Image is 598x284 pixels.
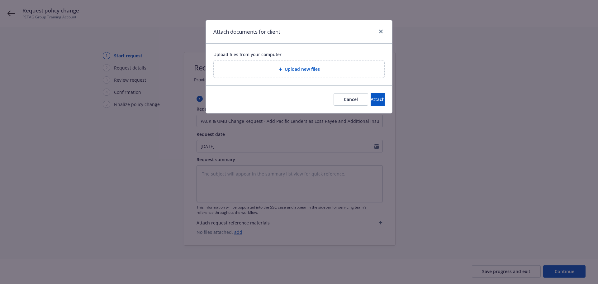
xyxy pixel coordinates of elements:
span: Cancel [344,96,358,102]
span: Attach [371,96,385,102]
button: Attach [371,93,385,106]
a: close [377,28,385,35]
div: Upload new files [213,60,385,78]
button: Cancel [334,93,368,106]
h1: Attach documents for client [213,28,280,36]
span: Upload files from your computer [213,51,385,58]
span: Upload new files [285,66,320,72]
